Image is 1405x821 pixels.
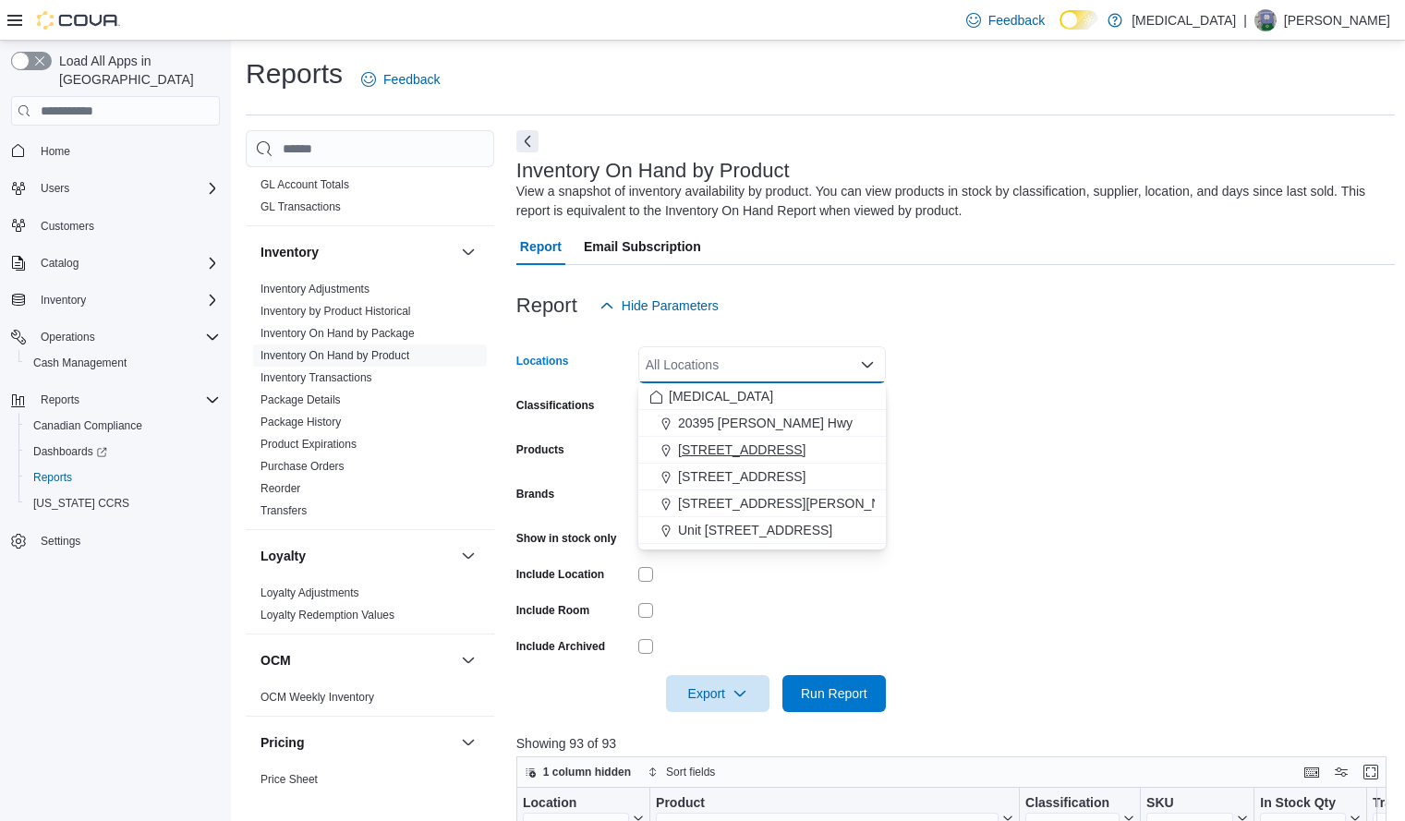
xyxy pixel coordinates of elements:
[260,438,357,451] a: Product Expirations
[33,529,220,552] span: Settings
[516,442,564,457] label: Products
[260,348,409,363] span: Inventory On Hand by Product
[988,11,1045,30] span: Feedback
[246,55,343,92] h1: Reports
[18,465,227,490] button: Reports
[516,354,569,368] label: Locations
[543,765,631,779] span: 1 column hidden
[37,11,120,30] img: Cova
[516,398,595,413] label: Classifications
[260,503,307,518] span: Transfers
[260,326,415,341] span: Inventory On Hand by Package
[33,470,72,485] span: Reports
[11,129,220,602] nav: Complex example
[260,773,318,786] a: Price Sheet
[260,609,394,622] a: Loyalty Redemption Values
[260,304,411,319] span: Inventory by Product Historical
[246,278,494,529] div: Inventory
[638,517,886,544] button: Unit [STREET_ADDRESS]
[260,547,454,565] button: Loyalty
[33,326,103,348] button: Operations
[260,691,374,704] a: OCM Weekly Inventory
[516,160,790,182] h3: Inventory On Hand by Product
[656,795,999,813] div: Product
[18,439,227,465] a: Dashboards
[260,393,341,406] a: Package Details
[33,289,93,311] button: Inventory
[516,734,1396,753] p: Showing 93 of 93
[782,675,886,712] button: Run Report
[33,356,127,370] span: Cash Management
[246,582,494,634] div: Loyalty
[260,177,349,192] span: GL Account Totals
[260,305,411,318] a: Inventory by Product Historical
[33,214,220,237] span: Customers
[677,675,758,712] span: Export
[41,534,80,549] span: Settings
[1284,9,1390,31] p: [PERSON_NAME]
[1025,795,1120,813] div: Classification
[4,137,227,163] button: Home
[4,250,227,276] button: Catalog
[260,178,349,191] a: GL Account Totals
[638,490,886,517] button: [STREET_ADDRESS][PERSON_NAME]
[18,413,227,439] button: Canadian Compliance
[260,199,341,214] span: GL Transactions
[592,287,726,324] button: Hide Parameters
[1132,9,1236,31] p: [MEDICAL_DATA]
[801,684,867,703] span: Run Report
[516,295,577,317] h3: Report
[260,460,345,473] a: Purchase Orders
[41,219,94,234] span: Customers
[260,482,300,495] a: Reorder
[26,352,220,374] span: Cash Management
[41,181,69,196] span: Users
[260,690,374,705] span: OCM Weekly Inventory
[1243,9,1247,31] p: |
[33,530,88,552] a: Settings
[26,441,115,463] a: Dashboards
[1260,795,1346,813] div: In Stock Qty
[516,182,1387,221] div: View a snapshot of inventory availability by product. You can view products in stock by classific...
[41,392,79,407] span: Reports
[260,733,304,752] h3: Pricing
[669,387,773,405] span: [MEDICAL_DATA]
[18,350,227,376] button: Cash Management
[4,387,227,413] button: Reports
[260,459,345,474] span: Purchase Orders
[638,410,886,437] button: 20395 [PERSON_NAME] Hwy
[260,608,394,622] span: Loyalty Redemption Values
[584,228,701,265] span: Email Subscription
[638,437,886,464] button: [STREET_ADDRESS]
[260,586,359,600] span: Loyalty Adjustments
[638,464,886,490] button: [STREET_ADDRESS]
[33,444,107,459] span: Dashboards
[457,545,479,567] button: Loyalty
[33,252,86,274] button: Catalog
[457,649,479,671] button: OCM
[678,467,805,486] span: [STREET_ADDRESS]
[41,144,70,159] span: Home
[260,733,454,752] button: Pricing
[33,215,102,237] a: Customers
[260,243,454,261] button: Inventory
[33,177,220,199] span: Users
[516,567,604,582] label: Include Location
[260,282,369,296] span: Inventory Adjustments
[18,490,227,516] button: [US_STATE] CCRS
[4,324,227,350] button: Operations
[33,177,77,199] button: Users
[33,418,142,433] span: Canadian Compliance
[26,415,150,437] a: Canadian Compliance
[33,289,220,311] span: Inventory
[260,504,307,517] a: Transfers
[516,639,605,654] label: Include Archived
[26,466,79,489] a: Reports
[1301,761,1323,783] button: Keyboard shortcuts
[33,140,78,163] a: Home
[33,326,220,348] span: Operations
[678,521,832,539] span: Unit [STREET_ADDRESS]
[260,371,372,384] a: Inventory Transactions
[52,52,220,89] span: Load All Apps in [GEOGRAPHIC_DATA]
[516,531,617,546] label: Show in stock only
